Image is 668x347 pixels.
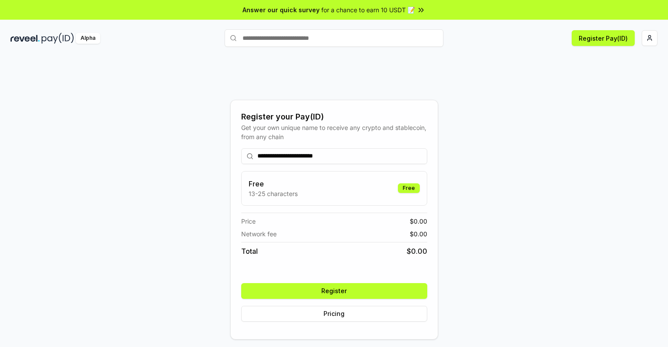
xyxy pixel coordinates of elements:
[241,123,427,141] div: Get your own unique name to receive any crypto and stablecoin, from any chain
[249,179,298,189] h3: Free
[410,217,427,226] span: $ 0.00
[398,183,420,193] div: Free
[572,30,635,46] button: Register Pay(ID)
[241,306,427,322] button: Pricing
[241,217,256,226] span: Price
[241,111,427,123] div: Register your Pay(ID)
[410,229,427,238] span: $ 0.00
[241,283,427,299] button: Register
[321,5,415,14] span: for a chance to earn 10 USDT 📝
[241,229,277,238] span: Network fee
[76,33,100,44] div: Alpha
[249,189,298,198] p: 13-25 characters
[11,33,40,44] img: reveel_dark
[407,246,427,256] span: $ 0.00
[243,5,320,14] span: Answer our quick survey
[42,33,74,44] img: pay_id
[241,246,258,256] span: Total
